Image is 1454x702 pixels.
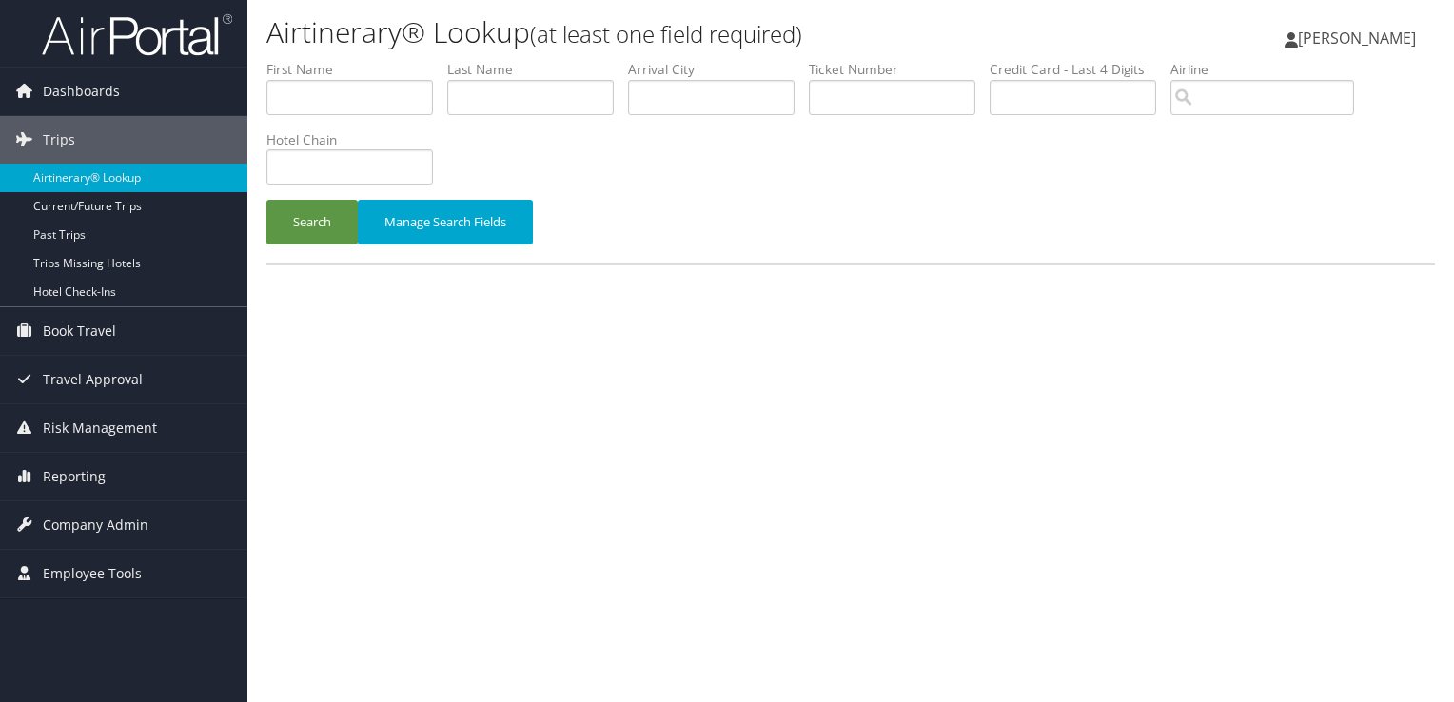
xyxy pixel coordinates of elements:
[990,60,1170,79] label: Credit Card - Last 4 Digits
[43,404,157,452] span: Risk Management
[530,18,802,49] small: (at least one field required)
[1298,28,1416,49] span: [PERSON_NAME]
[43,68,120,115] span: Dashboards
[628,60,809,79] label: Arrival City
[43,453,106,500] span: Reporting
[447,60,628,79] label: Last Name
[42,12,232,57] img: airportal-logo.png
[266,60,447,79] label: First Name
[43,116,75,164] span: Trips
[43,550,142,597] span: Employee Tools
[266,200,358,244] button: Search
[43,307,116,355] span: Book Travel
[266,12,1046,52] h1: Airtinerary® Lookup
[43,356,143,403] span: Travel Approval
[43,501,148,549] span: Company Admin
[809,60,990,79] label: Ticket Number
[1170,60,1368,79] label: Airline
[266,130,447,149] label: Hotel Chain
[358,200,533,244] button: Manage Search Fields
[1285,10,1435,67] a: [PERSON_NAME]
